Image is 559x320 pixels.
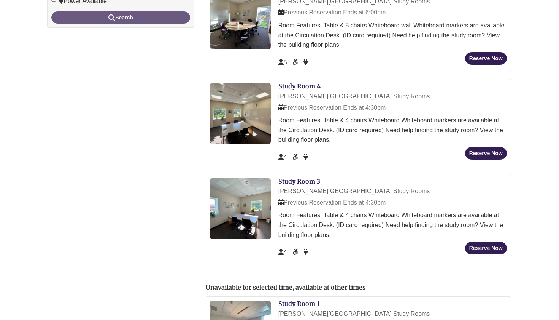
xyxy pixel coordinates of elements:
span: Power Available [303,59,308,66]
span: Accessible Seat/Space [292,59,299,66]
span: Previous Reservation Ends at 6:00pm [278,9,386,16]
span: Power Available [303,154,308,160]
div: [PERSON_NAME][GEOGRAPHIC_DATA] Study Rooms [278,91,507,101]
span: Previous Reservation Ends at 4:30pm [278,199,386,206]
a: Study Room 1 [278,300,319,307]
span: Accessible Seat/Space [292,249,299,255]
button: Reserve Now [465,52,507,65]
span: Power Available [303,249,308,255]
a: Study Room 4 [278,82,321,90]
div: Room Features: Table & 5 chairs Whiteboard wall Whiteboard markers are available at the Circulati... [278,21,507,50]
img: Study Room 4 [210,83,271,144]
button: Reserve Now [465,242,507,254]
img: Study Room 3 [210,178,271,239]
span: The capacity of this space [278,154,287,160]
button: Search [51,11,190,24]
span: Accessible Seat/Space [292,154,299,160]
h2: Unavailable for selected time, available at other times [206,284,511,291]
span: The capacity of this space [278,249,287,255]
div: [PERSON_NAME][GEOGRAPHIC_DATA] Study Rooms [278,186,507,196]
div: Room Features: Table & 4 chairs Whiteboard Whiteboard markers are available at the Circulation De... [278,210,507,240]
a: Study Room 3 [278,178,320,185]
span: The capacity of this space [278,59,287,66]
span: Previous Reservation Ends at 4:30pm [278,104,386,111]
div: [PERSON_NAME][GEOGRAPHIC_DATA] Study Rooms [278,309,507,319]
button: Reserve Now [465,147,507,160]
div: Room Features: Table & 4 chairs Whiteboard Whiteboard markers are available at the Circulation De... [278,115,507,145]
